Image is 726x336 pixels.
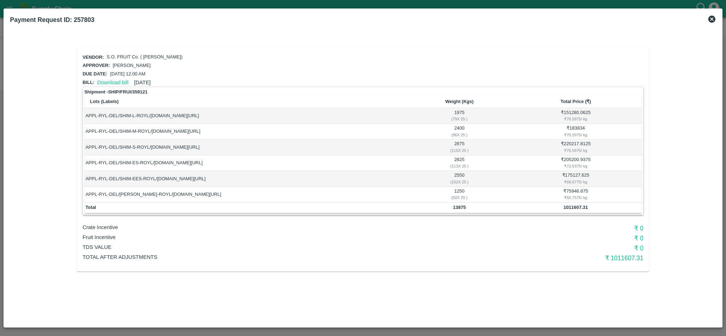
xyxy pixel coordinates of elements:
[84,155,409,171] td: APPL-RYL-DEL/SHIM-ES-ROYL/[DOMAIN_NAME][URL]
[456,233,643,243] h6: ₹ 0
[510,187,642,203] td: ₹ 75946.875
[511,194,641,201] div: ₹ 60.7575 / kg
[511,147,641,154] div: ₹ 76.5975 / kg
[83,80,94,85] span: Bill:
[113,62,151,69] p: [PERSON_NAME]
[83,223,456,231] p: Crate Incentive
[84,187,409,203] td: APPL-RYL-DEL/[PERSON_NAME]-ROYL/[DOMAIN_NAME][URL]
[564,205,588,210] b: 1011607.31
[83,243,456,251] p: TDS VALUE
[410,147,509,154] div: ( 115 X 25 )
[510,155,642,171] td: ₹ 205200.9375
[83,55,104,60] span: Vendor:
[511,179,641,185] div: ₹ 68.6775 / kg
[83,233,456,241] p: Fruit Incentive
[510,171,642,187] td: ₹ 175127.625
[510,139,642,155] td: ₹ 220217.8125
[453,205,466,210] b: 13875
[83,63,110,68] span: Approver:
[83,71,107,76] span: Due date:
[90,99,119,104] b: Lots (Labels)
[511,116,641,122] div: ₹ 76.5975 / kg
[456,253,643,263] h6: ₹ 1011607.31
[409,155,510,171] td: 2825
[410,194,509,201] div: ( 50 X 25 )
[409,139,510,155] td: 2875
[510,124,642,139] td: ₹ 183834
[84,139,409,155] td: APPL-RYL-DEL/SHIM-S-ROYL/[DOMAIN_NAME][URL]
[511,132,641,138] div: ₹ 76.5975 / kg
[409,124,510,139] td: 2400
[84,171,409,187] td: APPL-RYL-DEL/SHIM-EES-ROYL/[DOMAIN_NAME][URL]
[97,80,128,85] a: Download bill
[510,108,642,124] td: ₹ 151280.0625
[85,205,96,210] b: Total
[83,253,456,261] p: Total After adjustments
[410,163,509,169] div: ( 113 X 25 )
[84,89,147,96] strong: Shipment - SHIP/FRUI/359121
[10,16,94,23] b: Payment Request ID: 257803
[409,187,510,203] td: 1250
[410,132,509,138] div: ( 96 X 25 )
[409,171,510,187] td: 2550
[511,163,641,169] div: ₹ 72.6375 / kg
[456,223,643,233] h6: ₹ 0
[409,108,510,124] td: 1975
[134,80,151,85] span: [DATE]
[445,99,474,104] b: Weight (Kgs)
[110,71,145,78] p: [DATE] 12:00 AM
[456,243,643,253] h6: ₹ 0
[410,179,509,185] div: ( 102 X 25 )
[410,116,509,122] div: ( 79 X 25 )
[84,124,409,139] td: APPL-RYL-DEL/SHIM-M-ROYL/[DOMAIN_NAME][URL]
[107,54,182,61] p: S.O. FRUIT Co. ( [PERSON_NAME])
[84,108,409,124] td: APPL-RYL-DEL/SHIM-L-ROYL/[DOMAIN_NAME][URL]
[561,99,591,104] b: Total Price (₹)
